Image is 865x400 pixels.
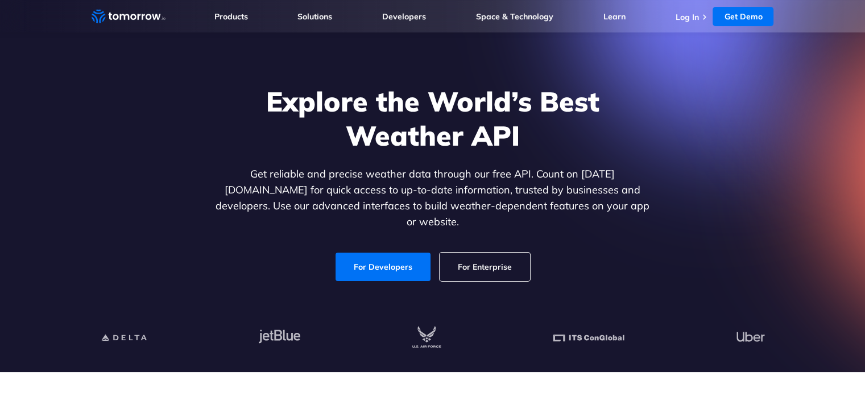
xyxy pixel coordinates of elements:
[476,11,553,22] a: Space & Technology
[440,253,530,281] a: For Enterprise
[336,253,431,281] a: For Developers
[213,84,652,152] h1: Explore the World’s Best Weather API
[214,11,248,22] a: Products
[382,11,426,22] a: Developers
[297,11,332,22] a: Solutions
[213,166,652,230] p: Get reliable and precise weather data through our free API. Count on [DATE][DOMAIN_NAME] for quic...
[92,8,165,25] a: Home link
[603,11,626,22] a: Learn
[675,12,698,22] a: Log In
[713,7,773,26] a: Get Demo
